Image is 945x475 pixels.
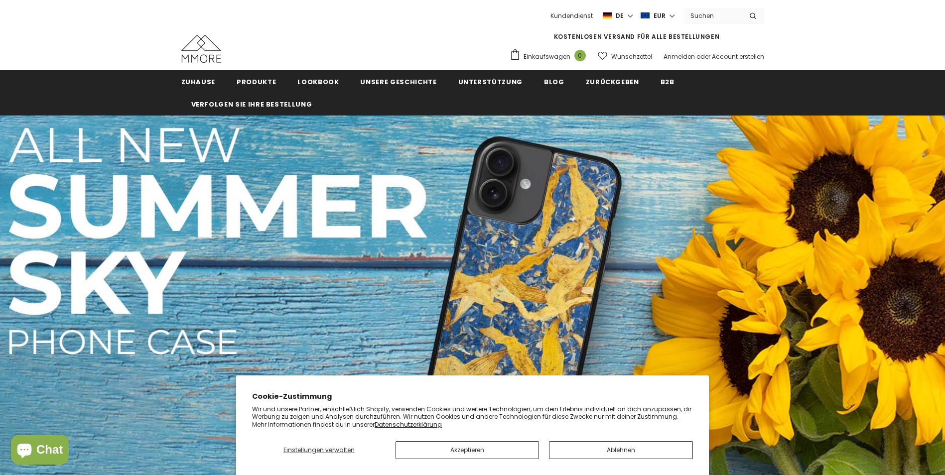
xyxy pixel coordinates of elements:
img: MMORE Cases [181,35,221,63]
a: Unsere Geschichte [360,70,436,93]
span: KOSTENLOSEN VERSAND FÜR ALLE BESTELLUNGEN [554,32,720,41]
a: Einkaufswagen 0 [510,49,591,64]
img: i-lang-2.png [603,11,612,20]
a: Zurückgeben [586,70,639,93]
span: de [616,11,624,21]
a: Account erstellen [712,52,764,61]
span: Unterstützung [458,77,523,87]
a: Datenschutzerklärung [375,420,442,429]
a: Blog [544,70,564,93]
span: Blog [544,77,564,87]
a: Lookbook [297,70,339,93]
span: B2B [661,77,675,87]
a: Unterstützung [458,70,523,93]
button: Ablehnen [549,441,692,459]
span: Wunschzettel [611,52,652,62]
span: Lookbook [297,77,339,87]
a: Zuhause [181,70,216,93]
inbox-online-store-chat: Onlineshop-Chat von Shopify [8,435,72,467]
button: Akzeptieren [396,441,539,459]
a: Wunschzettel [598,48,652,65]
span: Kundendienst [550,11,593,20]
h2: Cookie-Zustimmung [252,391,693,402]
span: Verfolgen Sie Ihre Bestellung [191,100,312,109]
a: B2B [661,70,675,93]
a: Produkte [237,70,276,93]
a: Anmelden [664,52,695,61]
button: Einstellungen verwalten [252,441,386,459]
span: Einkaufswagen [524,52,570,62]
a: Verfolgen Sie Ihre Bestellung [191,93,312,115]
span: Unsere Geschichte [360,77,436,87]
span: Zurückgeben [586,77,639,87]
span: Produkte [237,77,276,87]
span: 0 [574,50,586,61]
span: Zuhause [181,77,216,87]
span: oder [696,52,710,61]
span: Einstellungen verwalten [283,446,355,454]
p: Wir und unsere Partner, einschließlich Shopify, verwenden Cookies und weitere Technologien, um de... [252,405,693,429]
input: Search Site [684,8,742,23]
span: EUR [654,11,666,21]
